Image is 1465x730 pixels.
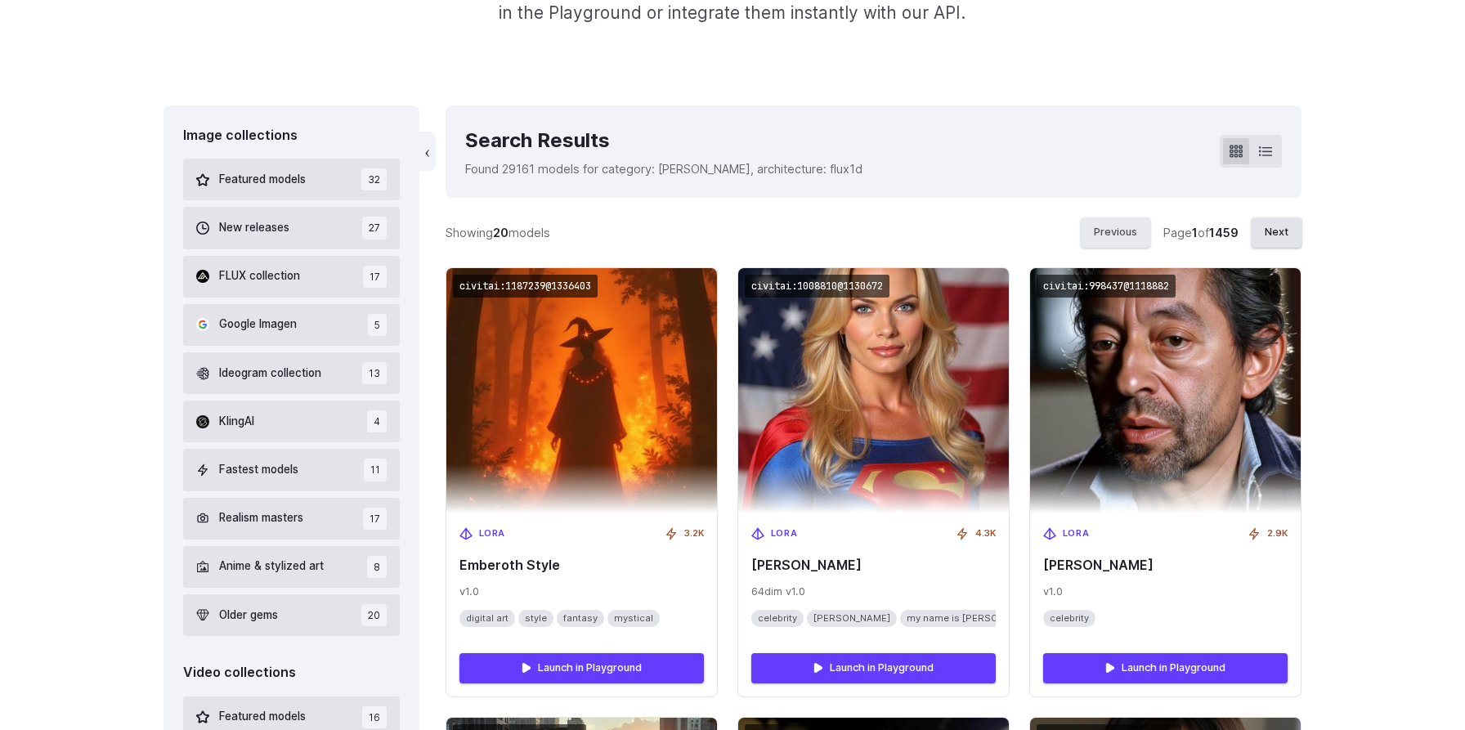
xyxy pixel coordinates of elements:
[362,362,387,384] span: 13
[479,526,505,541] span: LoRA
[183,304,400,346] button: Google Imagen 5
[446,223,550,242] div: Showing models
[459,610,515,627] span: digital art
[367,556,387,578] span: 8
[459,653,704,683] a: Launch in Playground
[1030,268,1301,514] img: Serge GAINSBOURG
[745,275,889,298] code: civitai:1008810@1130672
[771,526,797,541] span: LoRA
[361,604,387,626] span: 20
[1043,558,1288,573] span: [PERSON_NAME]
[183,256,400,298] button: FLUX collection 17
[1209,226,1239,240] strong: 1459
[751,558,996,573] span: [PERSON_NAME]
[1192,226,1198,240] strong: 1
[975,526,996,541] span: 4.3K
[751,610,804,627] span: celebrity
[419,132,436,171] button: ‹
[183,401,400,442] button: KlingAI 4
[1037,275,1176,298] code: civitai:998437@1118882
[900,610,1046,627] span: my name is [PERSON_NAME]
[1063,526,1089,541] span: LoRA
[183,498,400,540] button: Realism masters 17
[219,461,298,479] span: Fastest models
[219,316,297,334] span: Google Imagen
[607,610,660,627] span: mystical
[459,584,704,600] span: v1.0
[1043,653,1288,683] a: Launch in Playground
[1043,610,1095,627] span: celebrity
[219,365,321,383] span: Ideogram collection
[362,217,387,239] span: 27
[219,413,254,431] span: KlingAI
[1163,223,1239,242] div: Page of
[738,268,1009,514] img: Jaime Pressly
[807,610,897,627] span: [PERSON_NAME]
[465,125,862,156] div: Search Results
[751,584,996,600] span: 64dim v1.0
[219,607,278,625] span: Older gems
[465,159,862,178] p: Found 29161 models for category: [PERSON_NAME], architecture: flux1d
[183,662,400,683] div: Video collections
[219,267,300,285] span: FLUX collection
[446,268,717,514] img: Emberoth Style
[183,352,400,394] button: Ideogram collection 13
[219,219,289,237] span: New releases
[361,168,387,190] span: 32
[751,653,996,683] a: Launch in Playground
[219,171,306,189] span: Featured models
[453,275,598,298] code: civitai:1187239@1336403
[183,125,400,146] div: Image collections
[1043,584,1288,600] span: v1.0
[219,708,306,726] span: Featured models
[364,459,387,481] span: 11
[518,610,553,627] span: style
[363,266,387,288] span: 17
[557,610,604,627] span: fantasy
[459,558,704,573] span: Emberoth Style
[367,410,387,432] span: 4
[368,314,387,336] span: 5
[493,226,508,240] strong: 20
[219,509,303,527] span: Realism masters
[1252,217,1301,247] button: Next
[183,207,400,249] button: New releases 27
[1267,526,1288,541] span: 2.9K
[183,546,400,588] button: Anime & stylized art 8
[183,449,400,490] button: Fastest models 11
[183,159,400,200] button: Featured models 32
[183,594,400,636] button: Older gems 20
[684,526,704,541] span: 3.2K
[219,558,324,575] span: Anime & stylized art
[362,706,387,728] span: 16
[363,508,387,530] span: 17
[1081,217,1150,247] button: Previous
